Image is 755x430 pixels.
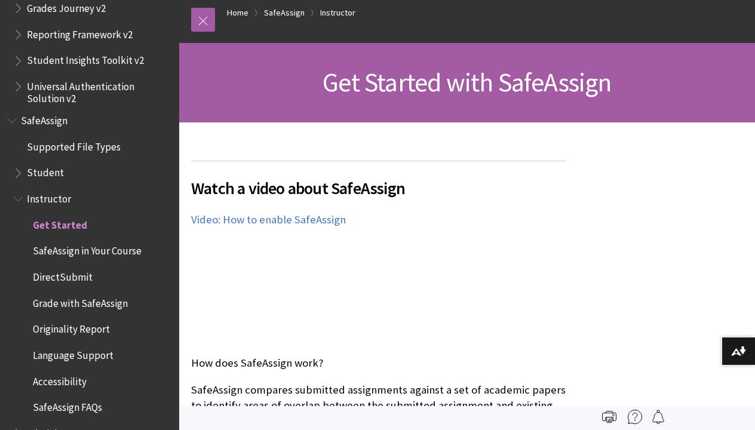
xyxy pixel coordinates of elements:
span: Student [27,163,64,179]
span: Grade with SafeAssign [33,293,128,309]
span: Instructor [27,189,71,205]
span: Universal Authentication Solution v2 [27,76,171,105]
img: Follow this page [651,410,665,424]
span: DirectSubmit [33,267,93,283]
p: SafeAssign compares submitted assignments against a set of academic papers to identify areas of o... [191,382,566,429]
img: More help [628,410,642,424]
span: SafeAssign FAQs [33,398,102,414]
span: Get Started [33,215,87,231]
p: How does SafeAssign work? [191,355,566,371]
span: Originality Report [33,320,110,336]
span: Watch a video about SafeAssign [191,176,566,201]
span: Student Insights Toolkit v2 [27,51,144,67]
span: Reporting Framework v2 [27,24,133,41]
span: Language Support [33,345,113,361]
span: Get Started with SafeAssign [323,66,611,99]
span: Accessibility [33,371,87,388]
span: SafeAssign in Your Course [33,241,142,257]
img: Print [602,410,616,424]
a: Instructor [320,5,355,20]
a: Video: How to enable SafeAssign [191,213,346,227]
a: SafeAssign [264,5,305,20]
a: Home [227,5,248,20]
span: SafeAssign [21,110,67,127]
span: Supported File Types [27,137,121,153]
